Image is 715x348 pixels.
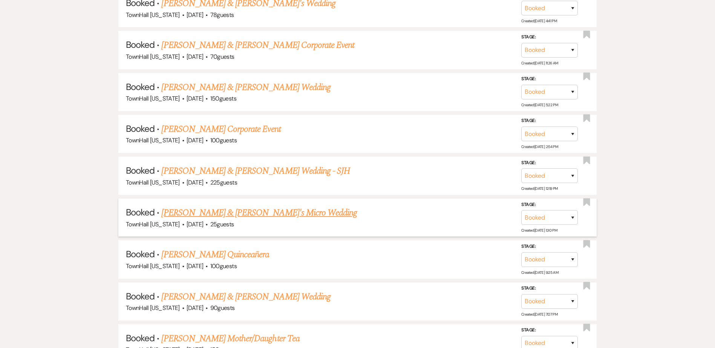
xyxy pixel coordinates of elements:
[521,186,557,191] span: Created: [DATE] 12:19 PM
[521,201,578,209] label: Stage:
[521,243,578,251] label: Stage:
[521,102,558,107] span: Created: [DATE] 5:22 PM
[521,75,578,83] label: Stage:
[210,179,237,186] span: 225 guests
[126,248,155,260] span: Booked
[161,248,269,261] a: [PERSON_NAME] Quinceañera
[210,136,237,144] span: 100 guests
[161,38,354,52] a: [PERSON_NAME] & [PERSON_NAME] Corporate Event
[126,290,155,302] span: Booked
[126,262,180,270] span: TownHall [US_STATE]
[161,122,280,136] a: [PERSON_NAME] Corporate Event
[210,95,236,102] span: 150 guests
[161,164,350,178] a: [PERSON_NAME] & [PERSON_NAME] Wedding - SJH
[126,81,155,93] span: Booked
[521,284,578,293] label: Stage:
[126,11,180,19] span: TownHall [US_STATE]
[187,11,203,19] span: [DATE]
[521,61,558,66] span: Created: [DATE] 11:26 AM
[521,33,578,41] label: Stage:
[187,95,203,102] span: [DATE]
[161,81,330,94] a: [PERSON_NAME] & [PERSON_NAME] Wedding
[126,304,180,312] span: TownHall [US_STATE]
[126,39,155,50] span: Booked
[521,144,558,149] span: Created: [DATE] 2:54 PM
[210,11,234,19] span: 78 guests
[210,262,237,270] span: 100 guests
[521,312,557,317] span: Created: [DATE] 7:07 PM
[126,123,155,134] span: Booked
[210,53,234,61] span: 70 guests
[521,270,558,275] span: Created: [DATE] 9:25 AM
[161,206,357,220] a: [PERSON_NAME] & [PERSON_NAME]'s Micro Wedding
[187,262,203,270] span: [DATE]
[126,220,180,228] span: TownHall [US_STATE]
[187,53,203,61] span: [DATE]
[187,179,203,186] span: [DATE]
[126,179,180,186] span: TownHall [US_STATE]
[187,220,203,228] span: [DATE]
[126,136,180,144] span: TownHall [US_STATE]
[161,290,330,304] a: [PERSON_NAME] & [PERSON_NAME] Wedding
[521,228,557,233] span: Created: [DATE] 1:30 PM
[210,304,235,312] span: 90 guests
[187,304,203,312] span: [DATE]
[187,136,203,144] span: [DATE]
[521,159,578,167] label: Stage:
[161,332,299,345] a: [PERSON_NAME] Mother/Daughter Tea
[521,326,578,334] label: Stage:
[210,220,234,228] span: 25 guests
[126,53,180,61] span: TownHall [US_STATE]
[126,332,155,344] span: Booked
[126,206,155,218] span: Booked
[521,18,557,23] span: Created: [DATE] 4:41 PM
[521,117,578,125] label: Stage:
[126,165,155,176] span: Booked
[126,95,180,102] span: TownHall [US_STATE]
